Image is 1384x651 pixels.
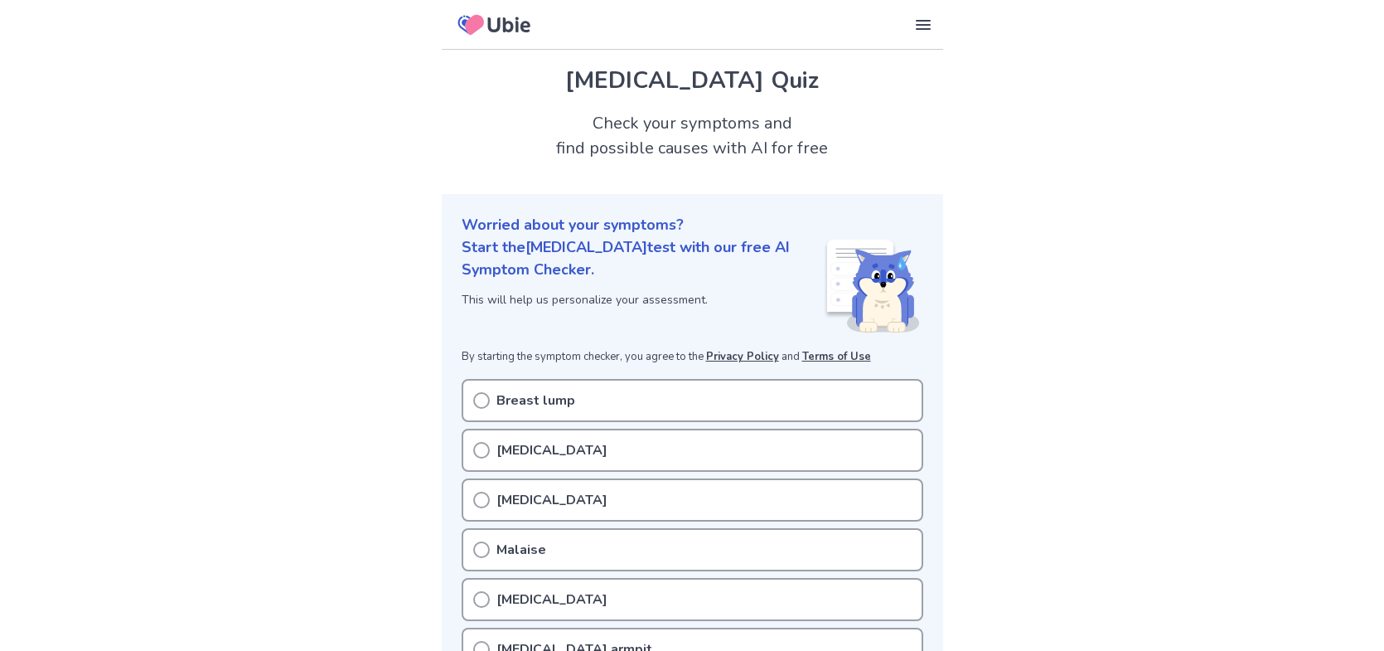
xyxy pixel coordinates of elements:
[496,440,607,460] p: [MEDICAL_DATA]
[496,490,607,510] p: [MEDICAL_DATA]
[462,63,923,98] h1: [MEDICAL_DATA] Quiz
[824,240,920,333] img: Shiba
[462,291,824,308] p: This will help us personalize your assessment.
[496,540,546,560] p: Malaise
[496,590,607,610] p: [MEDICAL_DATA]
[706,349,779,364] a: Privacy Policy
[462,214,923,236] p: Worried about your symptoms?
[462,236,824,281] p: Start the [MEDICAL_DATA] test with our free AI Symptom Checker.
[462,349,923,366] p: By starting the symptom checker, you agree to the and
[802,349,871,364] a: Terms of Use
[496,391,575,411] p: Breast lump
[442,111,943,161] h2: Check your symptoms and find possible causes with AI for free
